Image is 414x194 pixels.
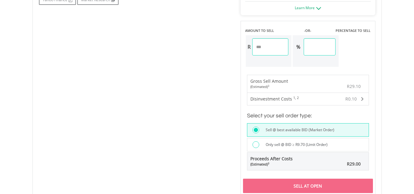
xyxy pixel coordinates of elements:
div: R [246,38,252,55]
sup: 3 [268,162,269,165]
label: Only sell @ BID ≥ R9.70 (Limit Order) [262,141,328,148]
span: Disinvestment Costs [250,96,292,102]
div: (Estimated) [250,84,288,89]
sup: 3 [268,84,269,87]
label: PERCENTAGE TO SELL [336,28,370,33]
h3: Select your sell order type: [247,112,369,120]
label: Sell @ best available BID (Market Order) [262,127,334,133]
label: AMOUNT TO SELL [245,28,274,33]
span: R29.10 [347,83,361,89]
img: ec-arrow-down.png [316,7,321,10]
div: (Estimated) [250,162,293,167]
sup: 1, 2 [293,96,299,100]
div: Sell At Open [243,179,373,193]
div: Gross Sell Amount [250,78,288,89]
a: Learn More [295,5,321,10]
span: R29.00 [347,161,361,167]
label: -OR- [304,28,311,33]
span: R0.10 [345,96,357,102]
div: % [293,38,304,55]
span: Proceeds After Costs [250,156,293,167]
